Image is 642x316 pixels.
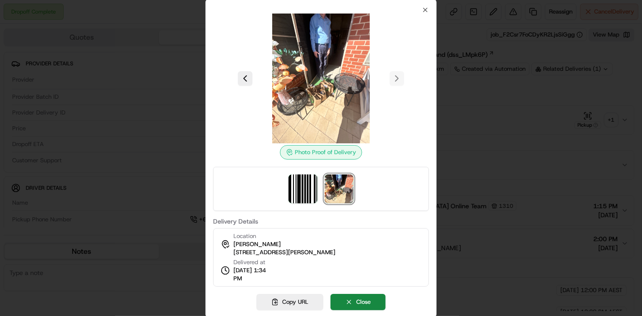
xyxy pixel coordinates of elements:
[233,258,275,266] span: Delivered at
[256,294,323,310] button: Copy URL
[233,232,256,240] span: Location
[233,248,335,256] span: [STREET_ADDRESS][PERSON_NAME]
[233,266,275,283] span: [DATE] 1:34 PM
[256,14,386,143] img: photo_proof_of_delivery image
[213,218,429,224] label: Delivery Details
[325,174,354,203] img: photo_proof_of_delivery image
[330,294,386,310] button: Close
[288,174,317,203] img: barcode_scan_on_pickup image
[280,145,362,160] div: Photo Proof of Delivery
[233,240,281,248] span: [PERSON_NAME]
